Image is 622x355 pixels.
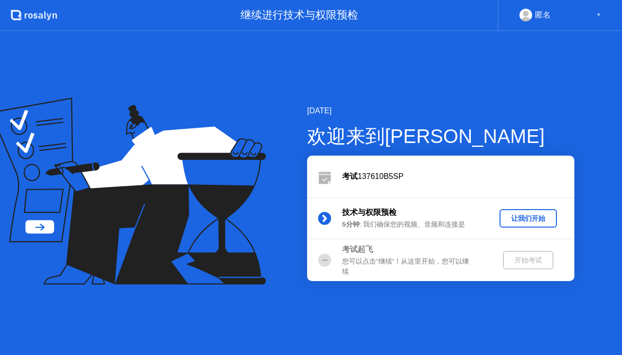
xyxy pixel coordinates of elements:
[342,221,360,228] b: 5分钟
[342,172,358,180] b: 考试
[535,9,551,21] div: 匿名
[503,214,553,223] div: 让我们开始
[596,9,601,21] div: ▼
[503,251,553,269] button: 开始考试
[500,209,557,228] button: 让我们开始
[342,208,397,216] b: 技术与权限预检
[307,122,574,151] div: 欢迎来到[PERSON_NAME]
[342,245,373,253] b: 考试起飞
[342,220,482,230] div: : 我们确保您的视频、音频和连接是
[342,171,574,182] div: 137610B5SP
[507,256,550,265] div: 开始考试
[342,257,482,277] div: 您可以点击”继续”！从这里开始，您可以继续
[307,105,574,117] div: [DATE]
